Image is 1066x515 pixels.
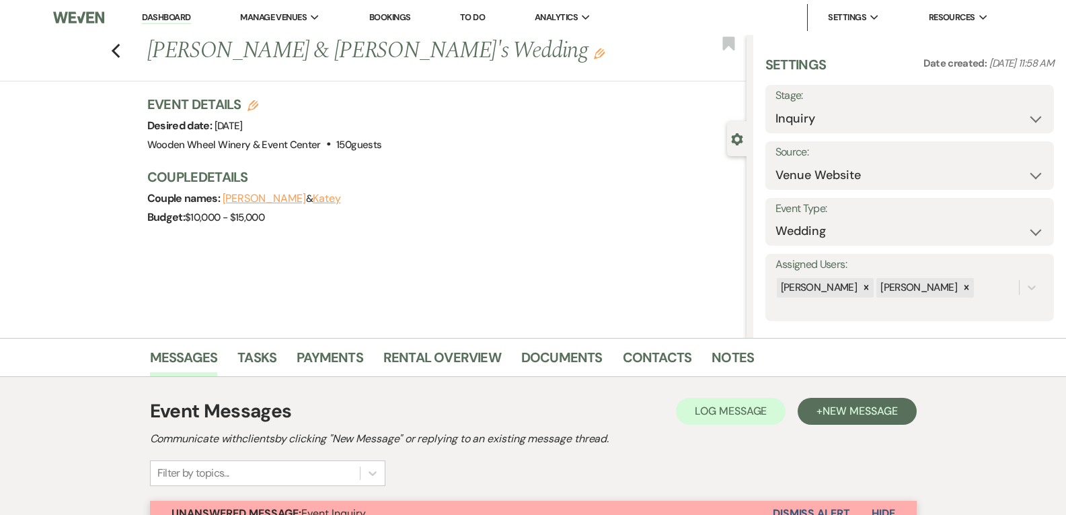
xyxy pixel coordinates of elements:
[695,404,767,418] span: Log Message
[147,35,621,67] h1: [PERSON_NAME] & [PERSON_NAME]'s Wedding
[876,278,959,298] div: [PERSON_NAME]
[297,347,363,376] a: Payments
[676,398,786,425] button: Log Message
[798,398,916,425] button: +New Message
[777,278,860,298] div: [PERSON_NAME]
[240,11,307,24] span: Manage Venues
[142,11,190,24] a: Dashboard
[369,11,411,23] a: Bookings
[313,193,341,204] button: Katey
[775,86,1044,106] label: Stage:
[150,431,917,447] h2: Communicate with clients by clicking "New Message" or replying to an existing message thread.
[765,55,827,85] h3: Settings
[775,199,1044,219] label: Event Type:
[150,347,218,376] a: Messages
[215,119,243,133] span: [DATE]
[775,255,1044,275] label: Assigned Users:
[929,11,975,24] span: Resources
[775,143,1044,162] label: Source:
[383,347,501,376] a: Rental Overview
[150,397,292,425] h1: Event Messages
[594,47,605,59] button: Edit
[147,191,223,205] span: Couple names:
[336,138,381,151] span: 150 guests
[157,465,229,481] div: Filter by topics...
[147,95,382,114] h3: Event Details
[731,132,743,145] button: Close lead details
[712,347,754,376] a: Notes
[147,138,321,151] span: Wooden Wheel Winery & Event Center
[185,211,264,224] span: $10,000 - $15,000
[223,193,306,204] button: [PERSON_NAME]
[521,347,603,376] a: Documents
[823,404,897,418] span: New Message
[53,3,104,32] img: Weven Logo
[237,347,276,376] a: Tasks
[535,11,578,24] span: Analytics
[623,347,692,376] a: Contacts
[223,192,341,205] span: &
[147,210,186,224] span: Budget:
[923,57,989,70] span: Date created:
[989,57,1054,70] span: [DATE] 11:58 AM
[828,11,866,24] span: Settings
[460,11,485,23] a: To Do
[147,118,215,133] span: Desired date:
[147,168,733,186] h3: Couple Details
